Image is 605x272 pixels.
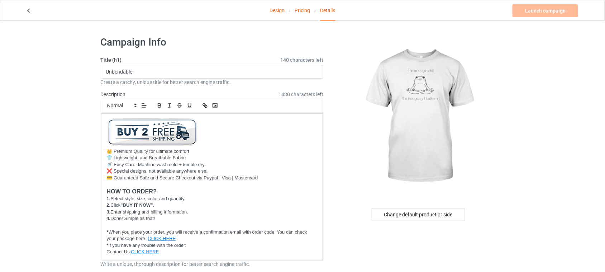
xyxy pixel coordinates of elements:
[107,202,111,208] strong: 2.
[148,236,176,241] a: CLICK HERE
[270,0,285,20] a: Design
[107,215,318,222] p: Done! Simple as that!
[121,202,153,208] strong: "BUY IT NOW"
[320,0,335,21] div: Details
[107,118,197,146] img: YaW2Y8d.png
[107,209,111,215] strong: 3.
[107,175,318,182] p: 💳 Guaranteed Safe and Secure Checkout via Paypal | Visa | Mastercard
[107,242,318,249] p: If you have any trouble with the order:
[372,208,465,221] div: Change default product or side
[101,56,324,64] label: Title (h1)
[107,196,318,202] p: Select style, size, color and quantity.
[107,209,318,216] p: Enter shipping and billing information.
[295,0,310,20] a: Pricing
[101,261,324,268] div: Write a unique, thorough description for better search engine traffic.
[107,249,318,255] p: Contact Us:
[101,36,324,49] h1: Campaign Info
[107,202,318,209] p: Click .
[107,216,111,221] strong: 4.
[107,229,318,242] p: When you place your order, you will receive a confirmation email with order code. You can check y...
[280,56,323,64] span: 140 characters left
[107,168,318,175] p: ❌ Special designs, not available anywhere else!
[101,92,126,97] label: Description
[107,148,318,155] p: 👑 Premium Quality for ultimate comfort
[107,196,111,201] strong: 1.
[131,249,159,254] a: CLICK HERE
[107,155,318,161] p: 👕 Lightweight, and Breathable Fabric
[107,188,157,194] strong: HOW TO ORDER?
[107,161,318,168] p: 🚿 Easy Care: Machine wash cold + tumble dry
[101,79,324,86] div: Create a catchy, unique title for better search engine traffic.
[278,91,323,98] span: 1430 characters left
